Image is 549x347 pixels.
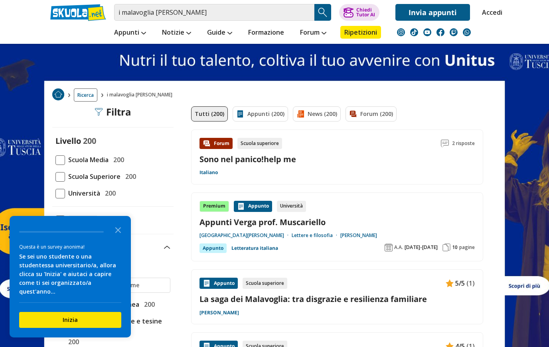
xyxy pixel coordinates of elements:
span: A.A. [394,244,403,251]
img: News filtro contenuto [296,110,304,118]
a: [GEOGRAPHIC_DATA][PERSON_NAME] [199,232,292,239]
img: WhatsApp [463,28,471,36]
a: Appunti Verga prof. Muscariello [199,217,475,227]
a: [PERSON_NAME] [199,310,239,316]
a: Home [52,88,64,102]
a: Guide [205,26,234,40]
div: Appunto [199,243,227,253]
img: Appunti contenuto [203,279,211,287]
a: Ricerca [74,88,97,102]
img: facebook [436,28,444,36]
img: Pagine [442,243,450,251]
span: 200 [110,155,124,165]
span: Università [65,188,100,198]
button: Search Button [314,4,331,21]
div: Filtra [95,106,131,118]
span: Scuola Superiore [65,171,120,182]
a: Appunti (200) [233,106,288,122]
img: Apri e chiudi sezione [164,246,170,249]
img: Appunti contenuto [446,279,454,287]
span: pagine [459,244,475,251]
img: twitch [450,28,458,36]
a: Tutti (200) [191,106,228,122]
div: Forum [199,138,233,149]
span: 200 [99,215,113,225]
div: Survey [10,216,131,337]
button: Close the survey [110,222,126,237]
img: tiktok [410,28,418,36]
span: (1) [466,278,475,288]
a: Italiano [199,169,218,176]
a: La saga dei Malavoglia: tra disgrazie e resilienza familiare [199,294,475,304]
span: Premium [68,216,98,226]
div: Scuola superiore [243,278,287,289]
span: Scuola Media [65,155,109,165]
span: 2 risposte [452,138,475,149]
label: Livello [55,135,81,146]
a: Invia appunti [395,4,470,21]
span: 200 [102,188,116,198]
a: News (200) [293,106,341,122]
div: Scuola superiore [237,138,282,149]
a: [PERSON_NAME] [340,232,377,239]
span: i malavoglia [PERSON_NAME] [107,88,176,102]
img: Cerca appunti, riassunti o versioni [317,6,329,18]
a: Sono nel panico!help me [199,154,296,165]
a: Lettere e filosofia [292,232,340,239]
span: 200 [83,135,96,146]
div: Premium [199,201,229,212]
div: Appunto [199,278,238,289]
img: Forum filtro contenuto [349,110,357,118]
a: Forum [298,26,328,40]
span: 10 [452,244,458,251]
img: instagram [397,28,405,36]
a: Formazione [246,26,286,40]
button: ChiediTutor AI [339,4,379,21]
span: 5/5 [455,278,465,288]
div: Appunto [234,201,272,212]
a: Appunti [112,26,148,40]
button: Inizia [19,312,121,328]
span: 200 [141,299,155,310]
span: 200 [122,171,136,182]
img: Forum contenuto [203,139,211,147]
img: Home [52,88,64,100]
a: Ripetizioni [340,26,381,39]
a: Notizie [160,26,193,40]
a: Letteratura italiana [231,243,278,253]
div: Questa è un survey anonima! [19,243,121,251]
div: Se sei uno studente o una studentessa universitario/a, allora clicca su 'Inizia' e aiutaci a capi... [19,252,121,296]
span: [DATE]-[DATE] [405,244,438,251]
img: Commenti lettura [441,139,449,147]
img: youtube [423,28,431,36]
img: Appunti filtro contenuto [236,110,244,118]
div: Università [277,201,306,212]
a: Forum (200) [346,106,397,122]
a: Accedi [482,4,499,21]
div: Chiedi Tutor AI [356,8,375,17]
img: Anno accademico [385,243,393,251]
img: Filtra filtri mobile [95,108,103,116]
img: Appunti contenuto [237,202,245,210]
span: 200 [65,337,79,347]
input: Cerca appunti, riassunti o versioni [114,4,314,21]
